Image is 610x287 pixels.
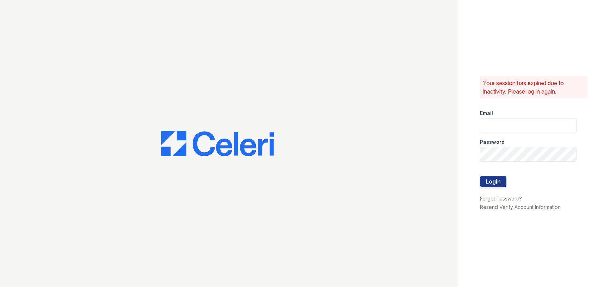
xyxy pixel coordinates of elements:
[161,131,274,156] img: CE_Logo_Blue-a8612792a0a2168367f1c8372b55b34899dd931a85d93a1a3d3e32e68fde9ad4.png
[480,196,522,202] a: Forgot Password?
[480,139,505,146] label: Password
[480,204,561,210] a: Resend Verify Account Information
[483,79,585,96] p: Your session has expired due to inactivity. Please log in again.
[480,176,506,187] button: Login
[480,110,493,117] label: Email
